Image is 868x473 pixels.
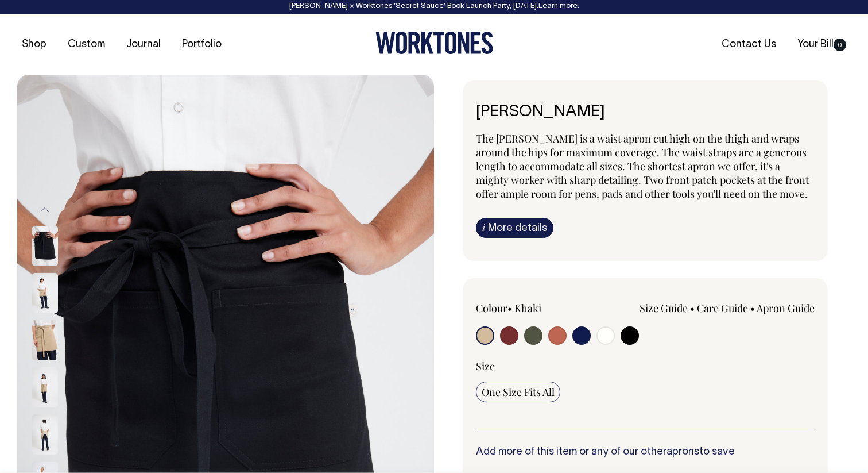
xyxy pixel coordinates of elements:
div: Size [476,359,815,373]
div: [PERSON_NAME] × Worktones ‘Secret Sauce’ Book Launch Party, [DATE]. . [11,2,857,10]
img: khaki [32,414,58,455]
a: Journal [122,35,165,54]
h1: [PERSON_NAME] [476,103,815,121]
a: Contact Us [717,35,781,54]
span: One Size Fits All [482,385,555,399]
span: 0 [834,39,846,51]
a: Apron Guide [757,301,815,315]
span: • [750,301,755,315]
h6: Add more of this item or any of our other to save [476,447,815,458]
a: Your Bill0 [793,35,851,54]
img: khaki [32,320,58,360]
span: • [507,301,512,315]
label: Khaki [514,301,541,315]
a: Care Guide [697,301,748,315]
img: black [32,226,58,266]
a: Shop [17,35,51,54]
img: khaki [32,273,58,313]
a: Custom [63,35,110,54]
a: iMore details [476,218,553,238]
img: khaki [32,367,58,407]
span: The [PERSON_NAME] is a waist apron cut high on the thigh and wraps around the hips for maximum co... [476,132,809,201]
a: Portfolio [177,35,226,54]
span: • [690,301,695,315]
input: One Size Fits All [476,382,560,402]
a: Size Guide [640,301,688,315]
a: aprons [666,447,699,457]
span: i [482,221,485,233]
a: Learn more [538,3,578,10]
div: Colour [476,301,611,315]
button: Previous [36,197,53,223]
